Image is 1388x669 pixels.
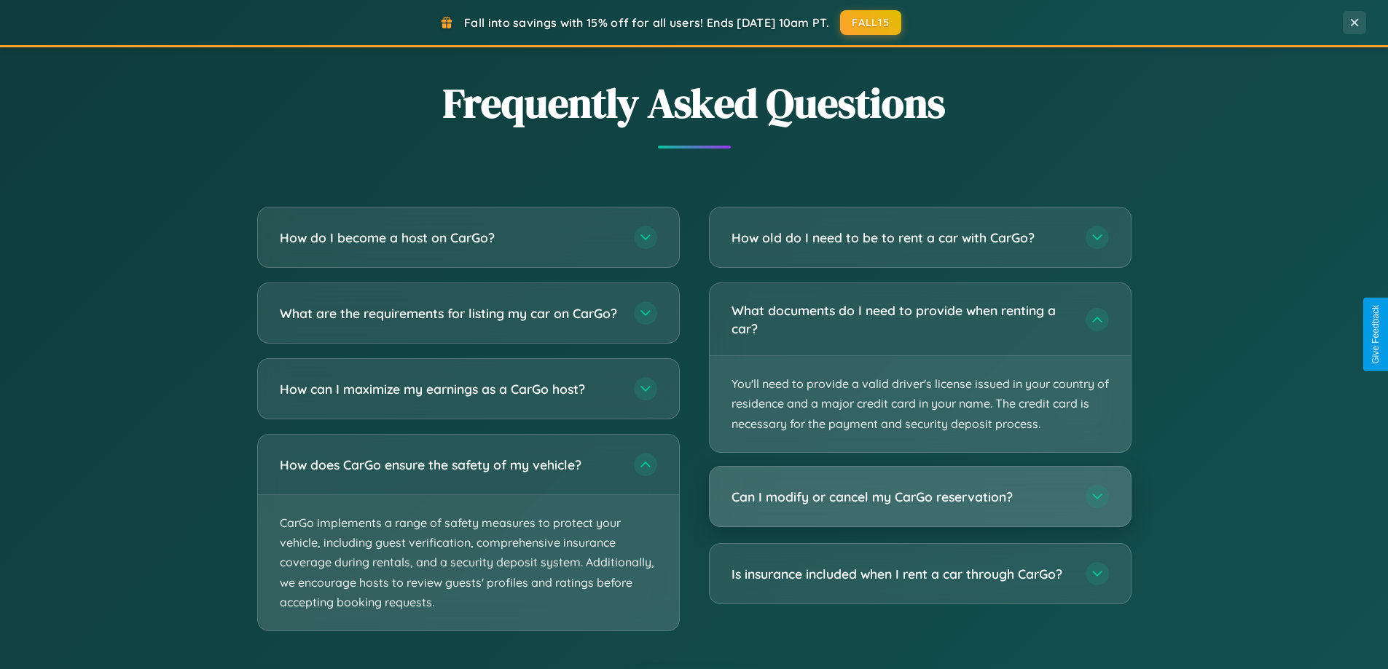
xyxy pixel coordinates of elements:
[280,229,619,247] h3: How do I become a host on CarGo?
[464,15,829,30] span: Fall into savings with 15% off for all users! Ends [DATE] 10am PT.
[257,75,1132,131] h2: Frequently Asked Questions
[732,565,1071,583] h3: Is insurance included when I rent a car through CarGo?
[840,10,901,35] button: FALL15
[732,488,1071,506] h3: Can I modify or cancel my CarGo reservation?
[732,229,1071,247] h3: How old do I need to be to rent a car with CarGo?
[1371,305,1381,364] div: Give Feedback
[280,456,619,474] h3: How does CarGo ensure the safety of my vehicle?
[280,304,619,322] h3: What are the requirements for listing my car on CarGo?
[710,356,1131,452] p: You'll need to provide a valid driver's license issued in your country of residence and a major c...
[280,380,619,398] h3: How can I maximize my earnings as a CarGo host?
[258,495,679,630] p: CarGo implements a range of safety measures to protect your vehicle, including guest verification...
[732,301,1071,337] h3: What documents do I need to provide when renting a car?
